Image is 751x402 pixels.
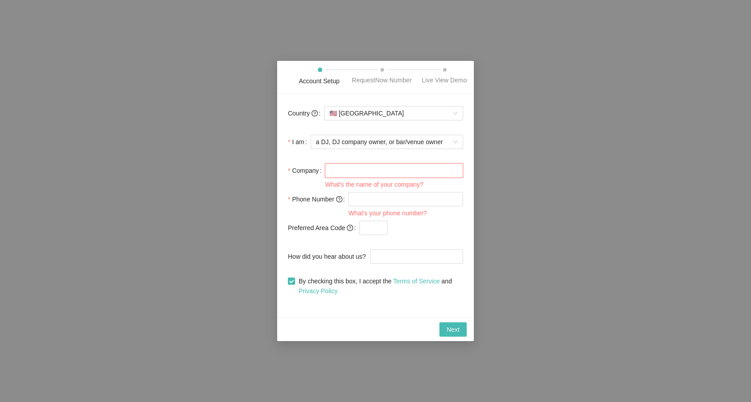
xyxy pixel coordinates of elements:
a: Terms of Service [393,278,439,285]
span: question-circle [347,225,353,231]
span: Country [288,108,318,118]
span: a DJ, DJ company owner, or bar/venue owner [316,135,458,149]
div: What's your phone number? [348,208,463,218]
div: What's the name of your company? [325,180,463,189]
span: question-circle [336,196,342,202]
span: question-circle [312,110,318,116]
input: How did you hear about us? [370,249,463,264]
label: I am [288,133,311,151]
label: How did you hear about us? [288,248,370,265]
div: RequestNow Number [352,75,412,85]
span: Phone Number [292,194,342,204]
span: 🇺🇸 [329,110,337,117]
div: Live View Demo [422,75,467,85]
div: Account Setup [299,76,339,86]
input: Company [325,163,463,178]
span: [GEOGRAPHIC_DATA] [329,107,458,120]
button: Next [439,322,467,337]
span: By checking this box, I accept the and [295,276,463,296]
a: Privacy Policy [299,287,338,295]
span: Next [447,325,460,334]
label: Company [288,162,325,180]
span: Preferred Area Code [288,223,353,233]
